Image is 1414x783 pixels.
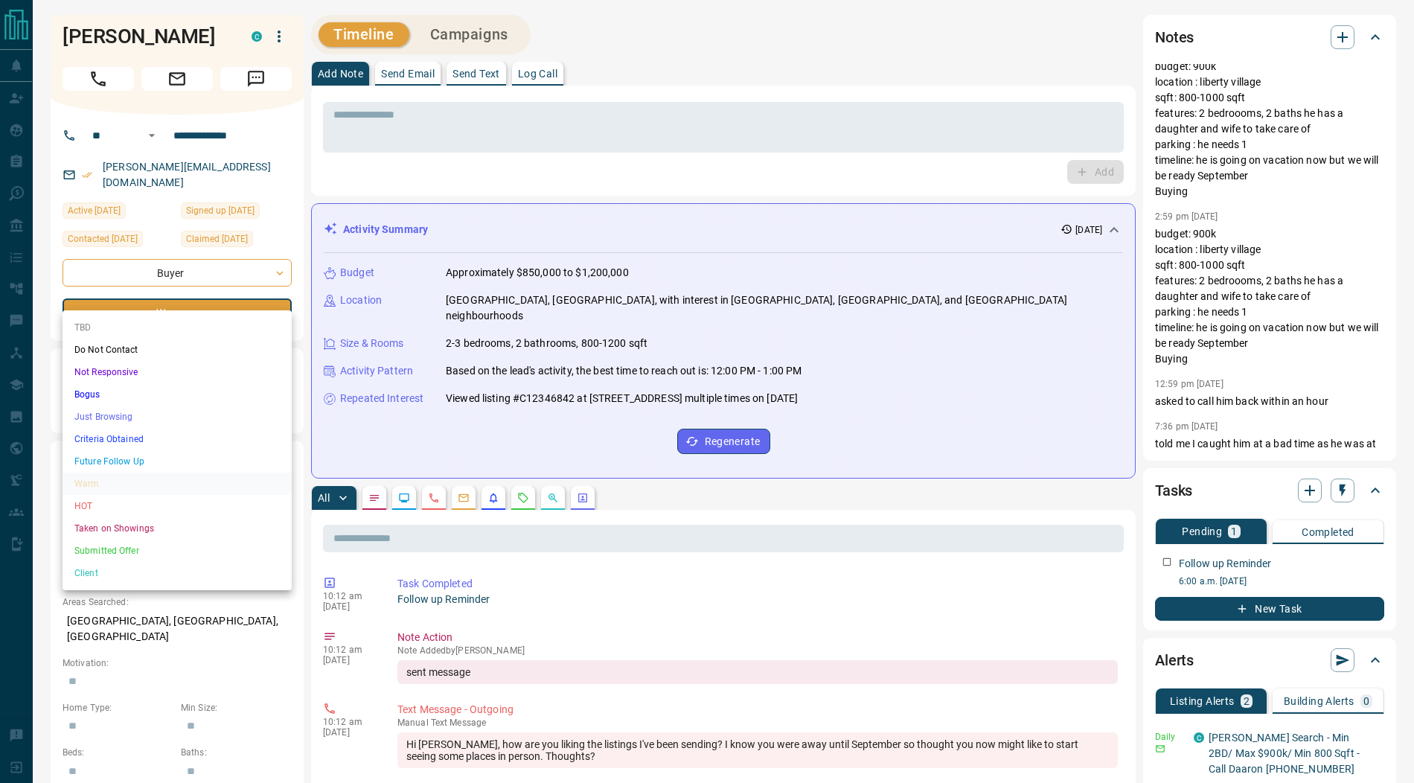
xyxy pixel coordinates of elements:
li: Future Follow Up [63,450,292,473]
li: TBD [63,316,292,339]
li: Do Not Contact [63,339,292,361]
li: Taken on Showings [63,517,292,540]
li: Bogus [63,383,292,406]
li: Just Browsing [63,406,292,428]
li: Not Responsive [63,361,292,383]
li: Submitted Offer [63,540,292,562]
li: Client [63,562,292,584]
li: HOT [63,495,292,517]
li: Criteria Obtained [63,428,292,450]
